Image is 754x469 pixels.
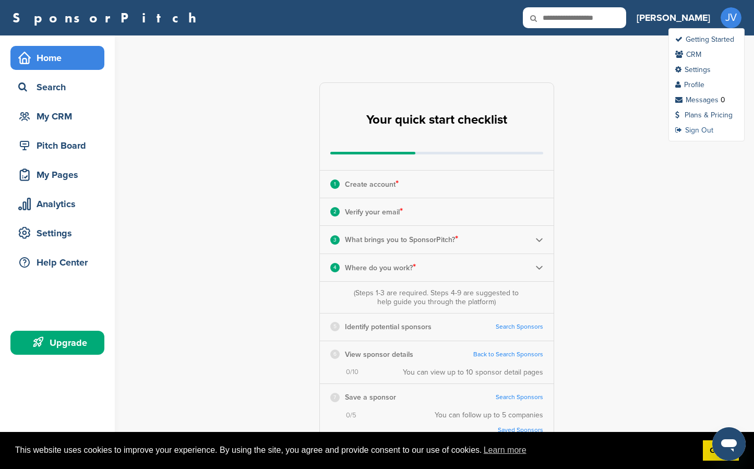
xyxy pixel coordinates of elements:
[16,333,104,352] div: Upgrade
[637,6,710,29] a: [PERSON_NAME]
[403,368,543,377] div: You can view up to 10 sponsor detail pages
[721,7,741,28] span: JV
[16,224,104,243] div: Settings
[675,111,733,119] a: Plans & Pricing
[330,179,340,189] div: 1
[345,320,432,333] p: Identify potential sponsors
[16,136,104,155] div: Pitch Board
[10,331,104,355] a: Upgrade
[330,235,340,245] div: 3
[366,109,507,131] h2: Your quick start checklist
[16,195,104,213] div: Analytics
[10,250,104,274] a: Help Center
[10,192,104,216] a: Analytics
[445,426,543,434] a: Saved Sponsors
[16,165,104,184] div: My Pages
[16,253,104,272] div: Help Center
[330,350,340,359] div: 6
[435,411,543,441] div: You can follow up to 5 companies
[675,35,734,44] a: Getting Started
[16,107,104,126] div: My CRM
[675,50,701,59] a: CRM
[535,236,543,244] img: Checklist arrow 2
[496,393,543,401] a: Search Sponsors
[496,323,543,331] a: Search Sponsors
[330,207,340,217] div: 2
[675,126,713,135] a: Sign Out
[345,233,458,246] p: What brings you to SponsorPitch?
[712,427,746,461] iframe: Button to launch messaging window
[721,95,725,104] div: 0
[345,348,413,361] p: View sponsor details
[16,49,104,67] div: Home
[346,368,358,377] span: 0/10
[675,95,719,104] a: Messages
[345,261,416,274] p: Where do you work?
[10,104,104,128] a: My CRM
[535,263,543,271] img: Checklist arrow 2
[16,78,104,97] div: Search
[13,11,203,25] a: SponsorPitch
[703,440,739,461] a: dismiss cookie message
[330,393,340,402] div: 7
[10,163,104,187] a: My Pages
[10,221,104,245] a: Settings
[345,205,403,219] p: Verify your email
[330,263,340,272] div: 4
[637,10,710,25] h3: [PERSON_NAME]
[15,442,695,458] span: This website uses cookies to improve your experience. By using the site, you agree and provide co...
[345,391,396,404] p: Save a sponsor
[10,134,104,158] a: Pitch Board
[675,65,711,74] a: Settings
[351,288,521,306] div: (Steps 1-3 are required. Steps 4-9 are suggested to help guide you through the platform)
[675,80,704,89] a: Profile
[473,351,543,358] a: Back to Search Sponsors
[482,442,528,458] a: learn more about cookies
[345,177,399,191] p: Create account
[330,322,340,331] div: 5
[10,75,104,99] a: Search
[10,46,104,70] a: Home
[346,411,356,420] span: 0/5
